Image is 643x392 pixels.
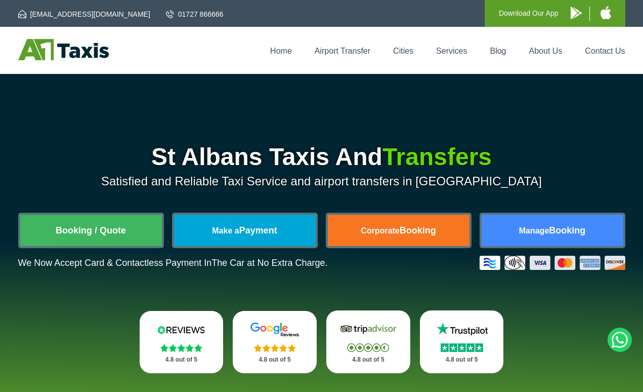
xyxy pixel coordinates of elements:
a: Tripadvisor Stars 4.8 out of 5 [326,310,410,373]
a: Google Stars 4.8 out of 5 [233,311,317,373]
a: Booking / Quote [20,215,162,246]
span: Corporate [361,226,399,235]
a: Blog [490,47,506,55]
a: About Us [529,47,563,55]
a: Make aPayment [174,215,316,246]
p: 4.8 out of 5 [337,354,399,366]
span: Transfers [382,143,492,170]
a: Airport Transfer [315,47,370,55]
p: 4.8 out of 5 [151,354,212,366]
a: CorporateBooking [328,215,469,246]
img: Stars [347,343,389,352]
span: The Car at No Extra Charge. [211,258,327,268]
a: 01727 866666 [166,9,224,19]
p: Satisfied and Reliable Taxi Service and airport transfers in [GEOGRAPHIC_DATA] [18,174,625,188]
img: Credit And Debit Cards [480,256,625,270]
p: Download Our App [499,7,559,20]
a: Services [436,47,467,55]
a: Trustpilot Stars 4.8 out of 5 [420,310,504,373]
a: [EMAIL_ADDRESS][DOMAIN_NAME] [18,9,150,19]
img: A1 Taxis Android App [571,7,582,19]
a: Contact Us [585,47,625,55]
img: Tripadvisor [338,322,399,337]
a: Home [270,47,292,55]
img: Trustpilot [432,322,492,337]
a: ManageBooking [482,215,623,246]
img: Reviews.io [151,322,211,337]
p: We Now Accept Card & Contactless Payment In [18,258,328,268]
img: Stars [160,344,202,352]
a: Cities [393,47,413,55]
img: Google [244,322,305,337]
p: 4.8 out of 5 [431,354,493,366]
img: A1 Taxis iPhone App [601,6,611,19]
h1: St Albans Taxis And [18,145,625,169]
p: 4.8 out of 5 [244,354,306,366]
img: Stars [441,343,483,352]
img: A1 Taxis St Albans LTD [18,39,109,60]
span: Make a [212,226,239,235]
span: Manage [519,226,549,235]
img: Stars [254,344,296,352]
a: Reviews.io Stars 4.8 out of 5 [140,311,224,373]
